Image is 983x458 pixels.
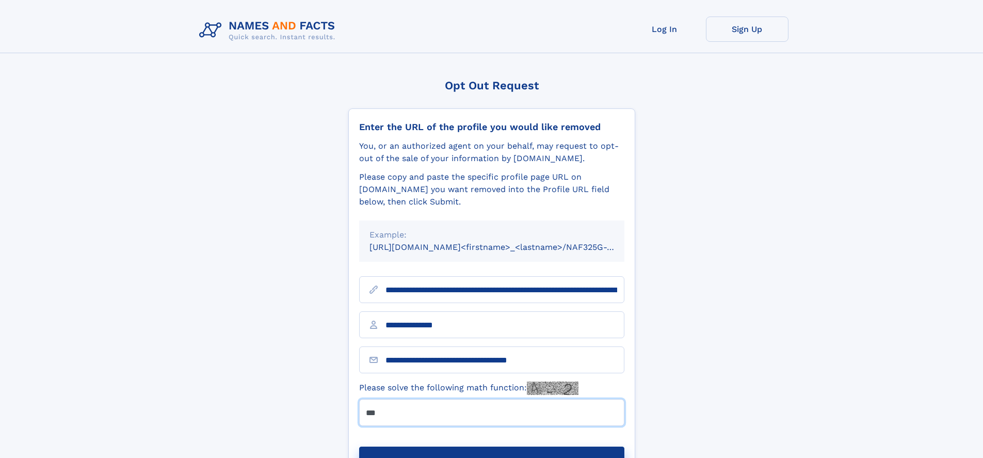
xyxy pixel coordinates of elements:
[706,17,788,42] a: Sign Up
[369,242,644,252] small: [URL][DOMAIN_NAME]<firstname>_<lastname>/NAF325G-xxxxxxxx
[359,171,624,208] div: Please copy and paste the specific profile page URL on [DOMAIN_NAME] you want removed into the Pr...
[623,17,706,42] a: Log In
[369,229,614,241] div: Example:
[359,382,578,395] label: Please solve the following math function:
[359,140,624,165] div: You, or an authorized agent on your behalf, may request to opt-out of the sale of your informatio...
[348,79,635,92] div: Opt Out Request
[195,17,344,44] img: Logo Names and Facts
[359,121,624,133] div: Enter the URL of the profile you would like removed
